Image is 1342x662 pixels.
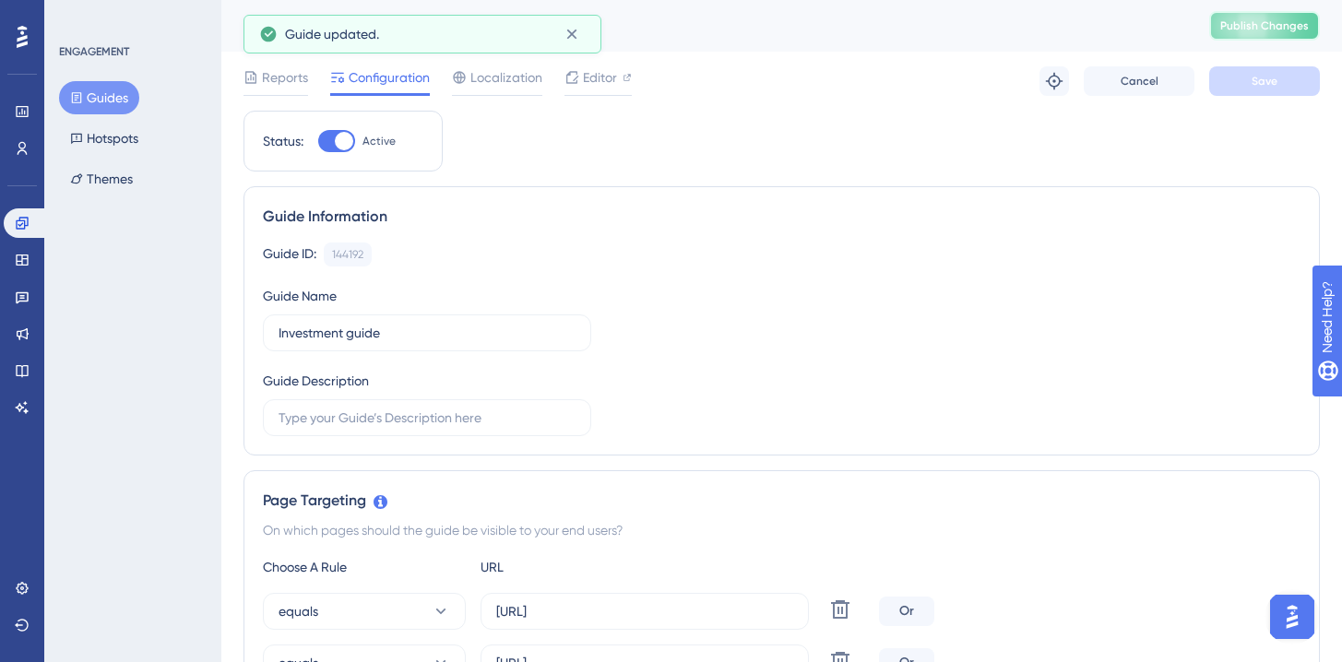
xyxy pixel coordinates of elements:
[1084,66,1194,96] button: Cancel
[1265,589,1320,644] iframe: UserGuiding AI Assistant Launcher
[1209,11,1320,41] button: Publish Changes
[263,593,466,630] button: equals
[263,519,1300,541] div: On which pages should the guide be visible to your end users?
[279,600,318,622] span: equals
[263,556,466,578] div: Choose A Rule
[263,370,369,392] div: Guide Description
[349,66,430,89] span: Configuration
[243,13,1163,39] div: Investment guide
[362,134,396,148] span: Active
[285,23,379,45] span: Guide updated.
[59,81,139,114] button: Guides
[43,5,115,27] span: Need Help?
[279,408,576,428] input: Type your Guide’s Description here
[1220,18,1309,33] span: Publish Changes
[1252,74,1277,89] span: Save
[59,44,129,59] div: ENGAGEMENT
[583,66,617,89] span: Editor
[263,490,1300,512] div: Page Targeting
[263,285,337,307] div: Guide Name
[1121,74,1158,89] span: Cancel
[59,122,149,155] button: Hotspots
[59,162,144,195] button: Themes
[263,242,316,266] div: Guide ID:
[879,597,934,626] div: Or
[263,206,1300,228] div: Guide Information
[263,130,303,152] div: Status:
[1209,66,1320,96] button: Save
[470,66,542,89] span: Localization
[279,323,576,343] input: Type your Guide’s Name here
[262,66,308,89] span: Reports
[496,601,793,621] input: yourwebsite.com/path
[332,247,363,262] div: 144192
[481,556,683,578] div: URL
